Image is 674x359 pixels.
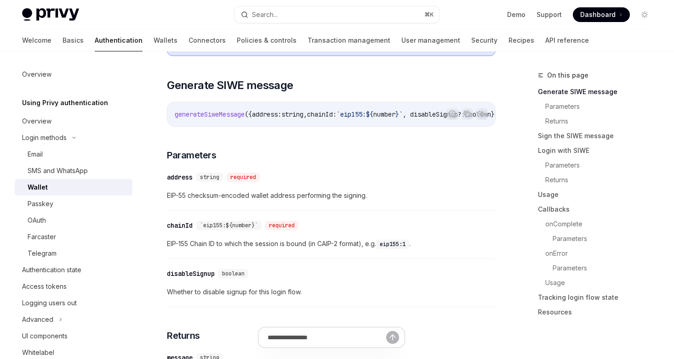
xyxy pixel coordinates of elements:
[545,173,659,187] a: Returns
[28,149,43,160] div: Email
[15,295,132,311] a: Logging users out
[307,110,337,118] span: chainId:
[237,29,297,51] a: Policies & controls
[545,29,589,51] a: API reference
[491,110,498,118] span: })
[22,29,51,51] a: Welcome
[245,110,252,118] span: ({
[538,305,659,320] a: Resources
[22,281,67,292] div: Access tokens
[303,110,307,118] span: ,
[15,146,132,163] a: Email
[28,215,46,226] div: OAuth
[22,69,51,80] div: Overview
[476,108,488,120] button: Ask AI
[401,29,460,51] a: User management
[573,7,630,22] a: Dashboard
[154,29,177,51] a: Wallets
[167,269,215,278] div: disableSignup
[28,182,48,193] div: Wallet
[308,29,390,51] a: Transaction management
[28,165,88,176] div: SMS and WhatsApp
[227,173,260,182] div: required
[200,222,258,229] span: `eip155:${number}`
[22,97,108,108] h5: Using Privy authentication
[22,331,68,342] div: UI components
[22,264,81,275] div: Authentication state
[15,212,132,229] a: OAuth
[15,328,132,344] a: UI components
[399,110,403,118] span: `
[252,9,278,20] div: Search...
[508,29,534,51] a: Recipes
[167,238,496,249] span: EIP-155 Chain ID to which the session is bound (in CAIP-2 format), e.g. .
[366,110,373,118] span: ${
[28,248,57,259] div: Telegram
[167,78,293,93] span: Generate SIWE message
[252,110,281,118] span: address:
[167,190,496,201] span: EIP-55 checksum-encoded wallet address performing the signing.
[507,10,525,19] a: Demo
[22,116,51,127] div: Overview
[376,240,409,249] code: eip155:1
[222,270,245,277] span: boolean
[15,113,132,129] a: Overview
[373,110,395,118] span: number
[28,231,56,242] div: Farcaster
[553,261,659,275] a: Parameters
[461,108,473,120] button: Copy the contents from the code block
[200,174,219,181] span: string
[545,99,659,114] a: Parameters
[167,221,193,230] div: chainId
[538,129,659,143] a: Sign the SIWE message
[63,29,84,51] a: Basics
[403,110,462,118] span: , disableSignup?
[471,29,497,51] a: Security
[538,202,659,217] a: Callbacks
[28,198,53,209] div: Passkey
[424,11,434,18] span: ⌘ K
[167,173,193,182] div: address
[553,231,659,246] a: Parameters
[538,290,659,305] a: Tracking login flow state
[95,29,143,51] a: Authentication
[22,132,67,143] div: Login methods
[545,217,659,231] a: onComplete
[538,143,659,158] a: Login with SIWE
[15,229,132,245] a: Farcaster
[545,275,659,290] a: Usage
[281,110,303,118] span: string
[538,187,659,202] a: Usage
[547,70,588,81] span: On this page
[22,297,77,309] div: Logging users out
[234,6,440,23] button: Search...⌘K
[167,149,216,162] span: Parameters
[22,8,79,21] img: light logo
[15,163,132,179] a: SMS and WhatsApp
[15,179,132,196] a: Wallet
[337,110,366,118] span: `eip155:
[15,196,132,212] a: Passkey
[167,286,496,297] span: Whether to disable signup for this login flow.
[15,262,132,278] a: Authentication state
[580,10,616,19] span: Dashboard
[446,108,458,120] button: Report incorrect code
[386,331,399,344] button: Send message
[188,29,226,51] a: Connectors
[15,278,132,295] a: Access tokens
[15,66,132,83] a: Overview
[637,7,652,22] button: Toggle dark mode
[22,347,54,358] div: Whitelabel
[175,110,245,118] span: generateSiweMessage
[545,158,659,173] a: Parameters
[538,84,659,99] a: Generate SIWE message
[545,246,659,261] a: onError
[22,314,53,325] div: Advanced
[545,114,659,129] a: Returns
[15,245,132,262] a: Telegram
[265,221,298,230] div: required
[537,10,562,19] a: Support
[395,110,399,118] span: }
